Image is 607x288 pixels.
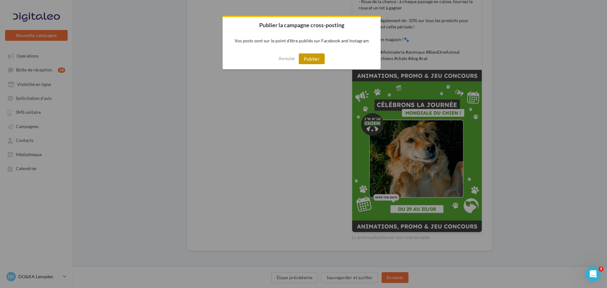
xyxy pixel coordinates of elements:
button: Annuler [279,53,295,64]
iframe: Intercom live chat [586,267,601,282]
p: Vos posts sont sur le point d'être publiés sur Facebook and Instagram [223,33,381,48]
h2: Publier la campagne cross-posting [223,17,381,33]
span: 3 [598,267,604,272]
button: Publier [299,53,325,64]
